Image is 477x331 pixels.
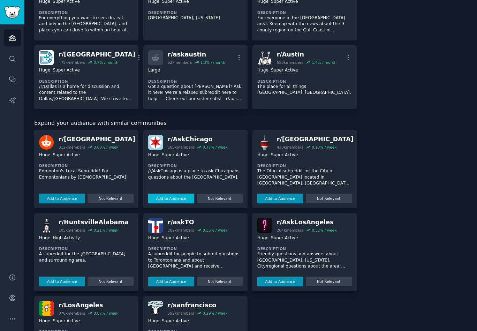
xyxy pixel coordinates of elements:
[148,235,159,242] div: Huge
[59,60,85,65] div: 475k members
[148,194,194,203] button: Add to Audience
[257,218,272,233] img: AskLosAngeles
[277,60,303,65] div: 553k members
[39,67,50,74] div: Huge
[257,235,268,242] div: Huge
[148,79,243,84] dt: Description
[257,251,352,270] p: Friendly questions and answers about [GEOGRAPHIC_DATA], [US_STATE]. City/regional questions about...
[271,152,298,159] div: Super Active
[277,50,336,59] div: r/ Austin
[148,67,160,74] div: Large
[257,10,352,15] dt: Description
[39,246,134,251] dt: Description
[306,194,352,203] button: Not Relevant
[39,194,85,203] button: Add to Audience
[257,50,272,65] img: Austin
[168,301,228,310] div: r/ sanfrancisco
[312,228,336,233] div: 0.32 % / week
[34,119,166,128] span: Expand your audience with similar communities
[203,311,227,316] div: 0.29 % / week
[257,277,303,286] button: Add to Audience
[148,84,243,102] p: Got a question about [PERSON_NAME]? Ask it here! We’re a relaxed subreddit here to help. — Check ...
[39,15,134,33] p: For everything you want to see, do, eat, and buy in the [GEOGRAPHIC_DATA], and places you can dri...
[271,67,298,74] div: Super Active
[39,318,50,325] div: Huge
[39,277,85,286] button: Add to Audience
[39,84,134,102] p: /r/Dallas is a home for discussion and content related to the Dallas/[GEOGRAPHIC_DATA]. We strive...
[39,79,134,84] dt: Description
[148,15,243,21] p: [GEOGRAPHIC_DATA], [US_STATE]
[162,152,189,159] div: Super Active
[59,218,128,227] div: r/ HuntsvilleAlabama
[39,135,54,150] img: Edmonton
[4,6,20,18] img: GummySearch logo
[197,194,243,203] button: Not Relevant
[53,318,80,325] div: Super Active
[148,168,243,180] p: /r/AskChicago is a place to ask Chicagoans questions about the [GEOGRAPHIC_DATA].
[148,246,243,251] dt: Description
[168,228,194,233] div: 289k members
[39,10,134,15] dt: Description
[162,318,189,325] div: Super Active
[162,235,189,242] div: Super Active
[203,145,227,150] div: 0.77 % / week
[277,135,354,144] div: r/ [GEOGRAPHIC_DATA]
[197,277,243,286] button: Not Relevant
[59,311,85,316] div: 878k members
[93,60,118,65] div: 0.7 % / month
[39,218,54,233] img: HuntsvilleAlabama
[257,135,272,150] img: Calgary
[93,228,118,233] div: 0.21 % / week
[257,152,268,159] div: Huge
[148,10,243,15] dt: Description
[88,277,134,286] button: Not Relevant
[93,145,118,150] div: 0.08 % / week
[39,235,50,242] div: Huge
[257,79,352,84] dt: Description
[53,152,80,159] div: Super Active
[88,194,134,203] button: Not Relevant
[306,277,352,286] button: Not Relevant
[252,45,357,109] a: Austinr/Austin553kmembers1.4% / monthHugeSuper ActiveDescriptionThe place for all things [GEOGRAP...
[312,60,336,65] div: 1.4 % / month
[257,163,352,168] dt: Description
[168,311,194,316] div: 592k members
[93,311,118,316] div: 0.07 % / week
[312,145,336,150] div: 0.13 % / week
[59,135,135,144] div: r/ [GEOGRAPHIC_DATA]
[59,301,119,310] div: r/ LosAngeles
[257,67,268,74] div: Huge
[168,60,192,65] div: 52k members
[148,301,163,316] img: sanfrancisco
[257,15,352,33] p: For everyone in the [GEOGRAPHIC_DATA] area. Keep up with the news about the 9-county region on th...
[39,301,54,316] img: LosAngeles
[168,50,225,59] div: r/ askaustin
[257,246,352,251] dt: Description
[39,168,134,180] p: Edmonton's Local Subreddit! For Edmontonians by [DEMOGRAPHIC_DATA]!
[271,235,298,242] div: Super Active
[168,145,194,150] div: 105k members
[148,251,243,270] p: A subreddit for people to submit questions to Torontonians and about [GEOGRAPHIC_DATA] and receiv...
[200,60,225,65] div: 1.3 % / month
[148,163,243,168] dt: Description
[143,45,248,109] a: r/askaustin52kmembers1.3% / monthLargeDescriptionGot a question about [PERSON_NAME]? Ask it here!...
[277,228,303,233] div: 204k members
[148,277,194,286] button: Add to Audience
[53,235,80,242] div: High Activity
[277,145,303,150] div: 410k members
[39,152,50,159] div: Huge
[39,251,134,263] p: A subreddit for the [GEOGRAPHIC_DATA] and surrounding area.
[39,163,134,168] dt: Description
[59,228,85,233] div: 105k members
[148,135,163,150] img: AskChicago
[148,218,163,233] img: askTO
[257,84,352,96] p: The place for all things [GEOGRAPHIC_DATA], [GEOGRAPHIC_DATA].
[168,135,228,144] div: r/ AskChicago
[39,50,54,65] img: Dallas
[277,218,337,227] div: r/ AskLosAngeles
[168,218,228,227] div: r/ askTO
[59,145,85,150] div: 312k members
[257,194,303,203] button: Add to Audience
[203,228,227,233] div: 0.35 % / week
[148,318,159,325] div: Huge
